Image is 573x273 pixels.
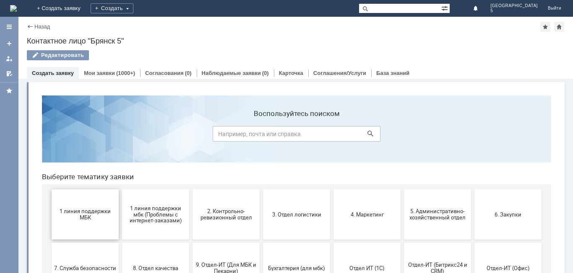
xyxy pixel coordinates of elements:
[145,70,184,76] a: Согласования
[540,22,550,32] div: Добавить в избранное
[89,176,151,182] span: 8. Отдел качества
[89,116,151,135] span: 1 линия поддержки мбк (Проблемы с интернет-заказами)
[87,154,154,204] button: 8. Отдел качества
[91,3,133,13] div: Создать
[439,154,506,204] button: Отдел-ИТ (Офис)
[7,84,516,92] header: Выберите тематику заявки
[371,173,433,185] span: Отдел-ИТ (Битрикс24 и CRM)
[230,176,292,182] span: Бухгалтерия (для мбк)
[84,70,115,76] a: Мои заявки
[157,154,224,204] button: 9. Отдел-ИТ (Для МБК и Пекарни)
[442,122,504,129] span: 6. Закупки
[34,23,50,30] a: Назад
[228,208,295,258] button: [PERSON_NAME]. Услуги ИТ для МБК (оформляет L1)
[298,208,365,258] button: не актуален
[16,154,83,204] button: 7. Служба безопасности
[554,22,564,32] div: Сделать домашней страницей
[157,208,224,258] button: Это соглашение не активно!
[160,227,222,239] span: Это соглашение не активно!
[3,67,16,80] a: Мои согласования
[230,223,292,242] span: [PERSON_NAME]. Услуги ИТ для МБК (оформляет L1)
[19,119,81,132] span: 1 линия поддержки МБК
[228,154,295,204] button: Бухгалтерия (для мбк)
[262,70,269,76] div: (0)
[185,70,192,76] div: (0)
[87,208,154,258] button: Франчайзинг
[16,100,83,151] button: 1 линия поддержки МБК
[116,70,135,76] div: (1000+)
[32,70,74,76] a: Создать заявку
[16,208,83,258] button: Финансовый отдел
[202,70,261,76] a: Наблюдаемые заявки
[490,3,538,8] span: [GEOGRAPHIC_DATA]
[19,176,81,182] span: 7. Служба безопасности
[490,8,538,13] span: 5
[301,176,363,182] span: Отдел ИТ (1С)
[442,176,504,182] span: Отдел-ИТ (Офис)
[298,154,365,204] button: Отдел ИТ (1С)
[160,119,222,132] span: 2. Контрольно-ревизионный отдел
[371,119,433,132] span: 5. Административно-хозяйственный отдел
[313,70,366,76] a: Соглашения/Услуги
[298,100,365,151] button: 4. Маркетинг
[376,70,409,76] a: База знаний
[369,154,436,204] button: Отдел-ИТ (Битрикс24 и CRM)
[160,173,222,185] span: 9. Отдел-ИТ (Для МБК и Пекарни)
[230,122,292,129] span: 3. Отдел логистики
[301,229,363,236] span: не актуален
[441,4,450,12] span: Расширенный поиск
[177,37,345,53] input: Например, почта или справка
[177,21,345,29] label: Воспользуйтесь поиском
[301,122,363,129] span: 4. Маркетинг
[19,229,81,236] span: Финансовый отдел
[369,100,436,151] button: 5. Административно-хозяйственный отдел
[279,70,303,76] a: Карточка
[228,100,295,151] button: 3. Отдел логистики
[157,100,224,151] button: 2. Контрольно-ревизионный отдел
[87,100,154,151] button: 1 линия поддержки мбк (Проблемы с интернет-заказами)
[27,37,565,45] div: Контактное лицо "Брянск 5"
[439,100,506,151] button: 6. Закупки
[89,229,151,236] span: Франчайзинг
[10,5,17,12] a: Перейти на домашнюю страницу
[10,5,17,12] img: logo
[3,37,16,50] a: Создать заявку
[3,52,16,65] a: Мои заявки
